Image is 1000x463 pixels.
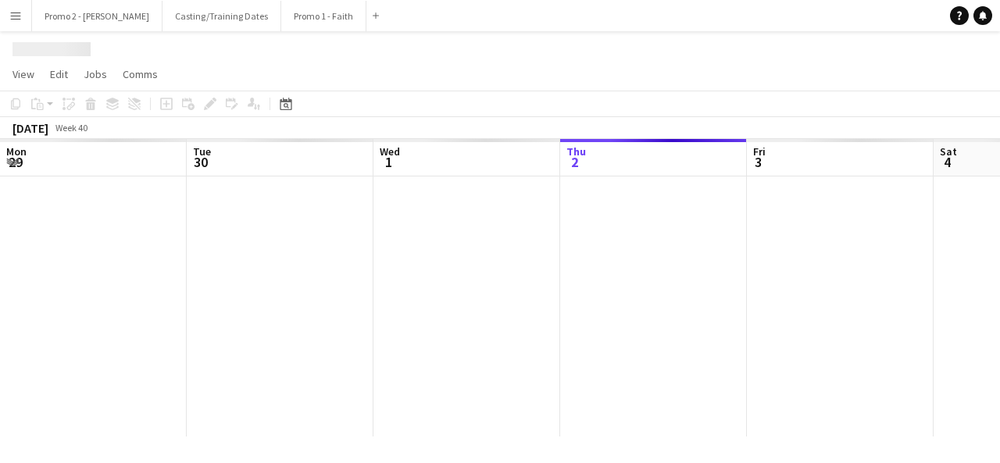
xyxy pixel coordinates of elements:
span: Tue [193,144,211,158]
span: Fri [753,144,766,158]
span: Comms [123,67,158,81]
span: Thu [566,144,586,158]
button: Promo 1 - Faith [281,1,366,31]
span: 30 [191,153,211,171]
span: Wed [380,144,400,158]
span: Jobs [84,67,107,81]
button: Promo 2 - [PERSON_NAME] [32,1,162,31]
a: Comms [116,64,164,84]
span: 1 [377,153,400,171]
a: Jobs [77,64,113,84]
span: 2 [564,153,586,171]
span: 29 [4,153,27,171]
span: Week 40 [52,122,91,134]
button: Casting/Training Dates [162,1,281,31]
span: 4 [937,153,957,171]
a: Edit [44,64,74,84]
span: Mon [6,144,27,158]
span: Edit [50,67,68,81]
div: [DATE] [12,120,48,136]
span: 3 [751,153,766,171]
span: View [12,67,34,81]
a: View [6,64,41,84]
span: Sat [940,144,957,158]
